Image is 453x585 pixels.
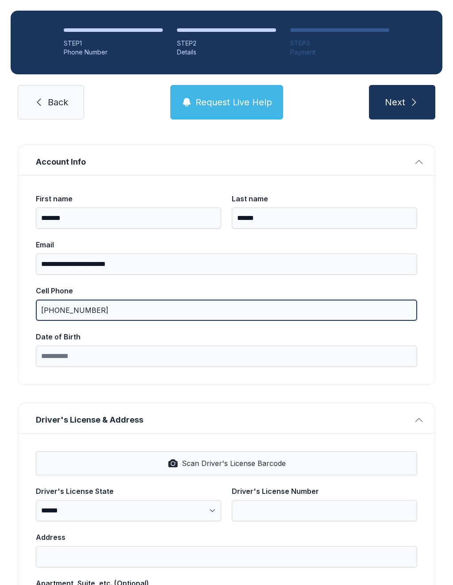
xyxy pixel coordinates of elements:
div: Cell Phone [36,285,417,296]
input: Address [36,546,417,567]
button: Driver's License & Address [18,403,435,433]
div: First name [36,193,221,204]
input: Email [36,254,417,275]
div: Email [36,239,417,250]
input: Last name [232,208,417,229]
div: STEP 2 [177,39,276,48]
div: Phone Number [64,48,163,57]
span: Request Live Help [196,96,272,108]
input: First name [36,208,221,229]
div: Driver's License Number [232,486,417,496]
div: Date of Birth [36,331,417,342]
div: Driver's License State [36,486,221,496]
span: Driver's License & Address [36,414,410,426]
span: Back [48,96,68,108]
div: STEP 3 [290,39,389,48]
span: Scan Driver's License Barcode [182,458,286,469]
div: Details [177,48,276,57]
div: STEP 1 [64,39,163,48]
input: Date of Birth [36,346,417,367]
div: Address [36,532,417,543]
input: Driver's License Number [232,500,417,521]
span: Next [385,96,405,108]
input: Cell Phone [36,300,417,321]
select: Driver's License State [36,500,221,521]
div: Last name [232,193,417,204]
button: Account Info [18,145,435,175]
span: Account Info [36,156,410,168]
div: Payment [290,48,389,57]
